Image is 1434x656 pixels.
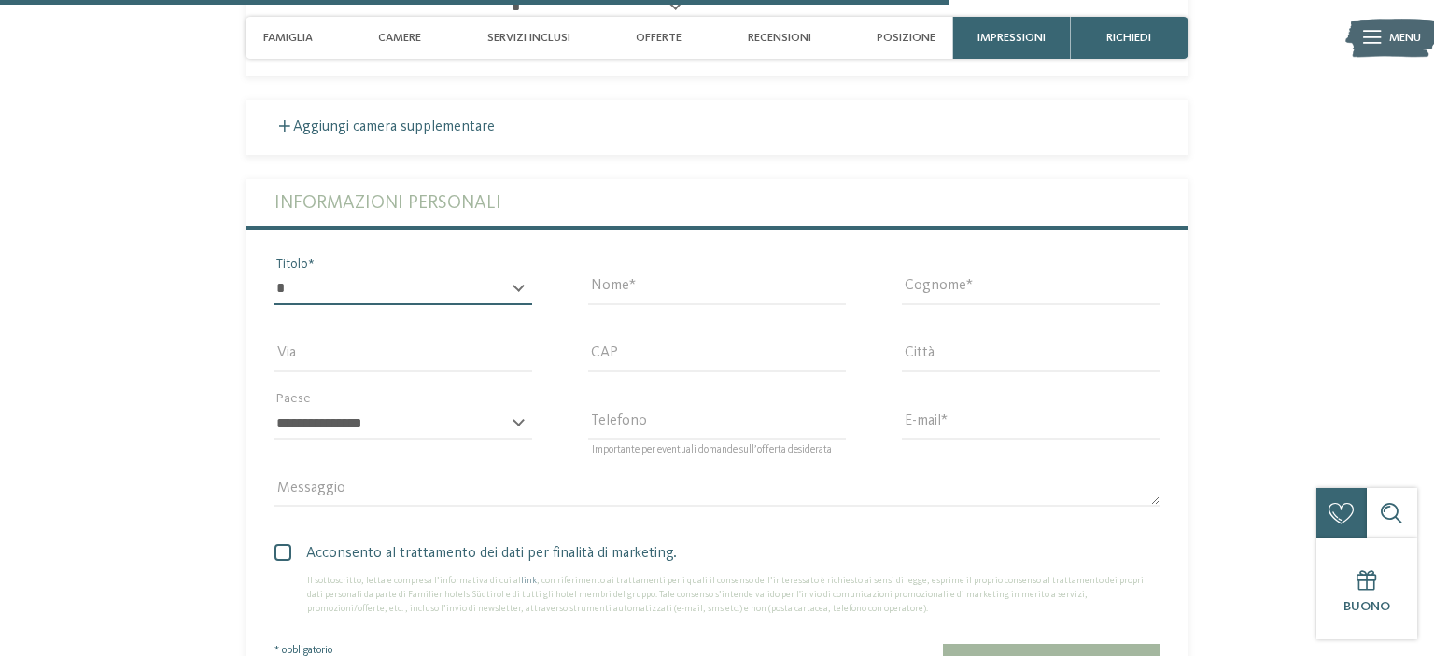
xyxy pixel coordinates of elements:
span: * obbligatorio [274,645,332,656]
span: Camere [378,31,421,45]
span: Acconsento al trattamento dei dati per finalità di marketing. [288,542,1160,565]
a: link [521,576,537,585]
span: Offerte [636,31,682,45]
span: Famiglia [263,31,313,45]
span: Buono [1343,600,1390,613]
span: Recensioni [748,31,811,45]
input: Acconsento al trattamento dei dati per finalità di marketing. [274,542,279,574]
div: Il sottoscritto, letta e compresa l’informativa di cui al , con riferimento ai trattamenti per i ... [274,574,1160,616]
label: Aggiungi camera supplementare [274,119,495,134]
label: Informazioni personali [274,179,1160,226]
span: Impressioni [977,31,1046,45]
span: Posizione [877,31,935,45]
span: Importante per eventuali domande sull’offerta desiderata [592,446,832,456]
span: Servizi inclusi [487,31,570,45]
span: richiedi [1106,31,1151,45]
a: Buono [1316,538,1417,639]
